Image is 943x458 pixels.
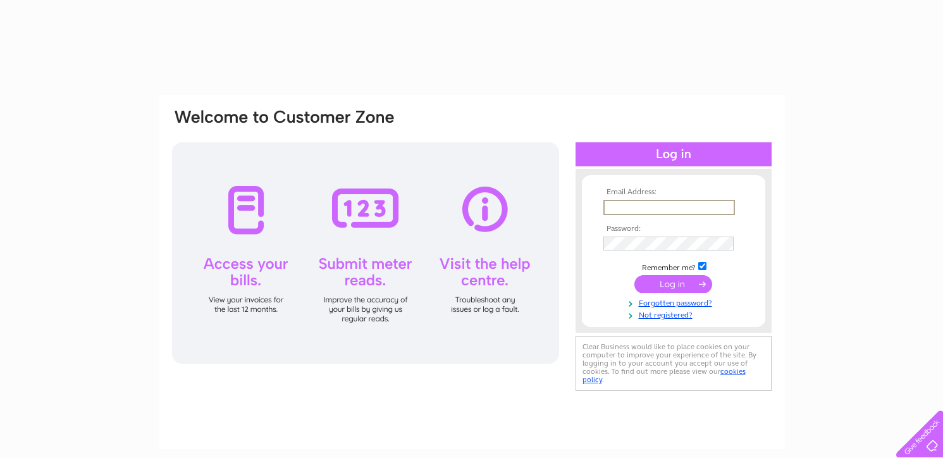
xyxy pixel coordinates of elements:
[603,308,747,320] a: Not registered?
[600,260,747,273] td: Remember me?
[634,275,712,293] input: Submit
[600,225,747,233] th: Password:
[603,296,747,308] a: Forgotten password?
[576,336,772,391] div: Clear Business would like to place cookies on your computer to improve your experience of the sit...
[600,188,747,197] th: Email Address:
[582,367,746,384] a: cookies policy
